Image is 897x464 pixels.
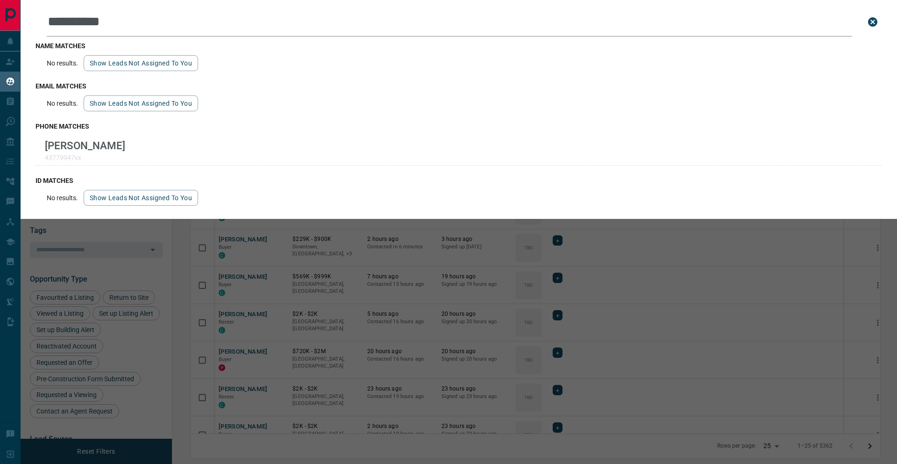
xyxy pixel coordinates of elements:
[84,190,198,206] button: show leads not assigned to you
[84,55,198,71] button: show leads not assigned to you
[36,82,882,90] h3: email matches
[47,194,78,202] p: No results.
[45,139,125,152] p: [PERSON_NAME]
[47,100,78,107] p: No results.
[36,123,882,130] h3: phone matches
[36,177,882,184] h3: id matches
[47,59,78,67] p: No results.
[863,13,882,31] button: close search bar
[45,154,125,161] p: 43779947xx
[36,42,882,50] h3: name matches
[84,95,198,111] button: show leads not assigned to you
